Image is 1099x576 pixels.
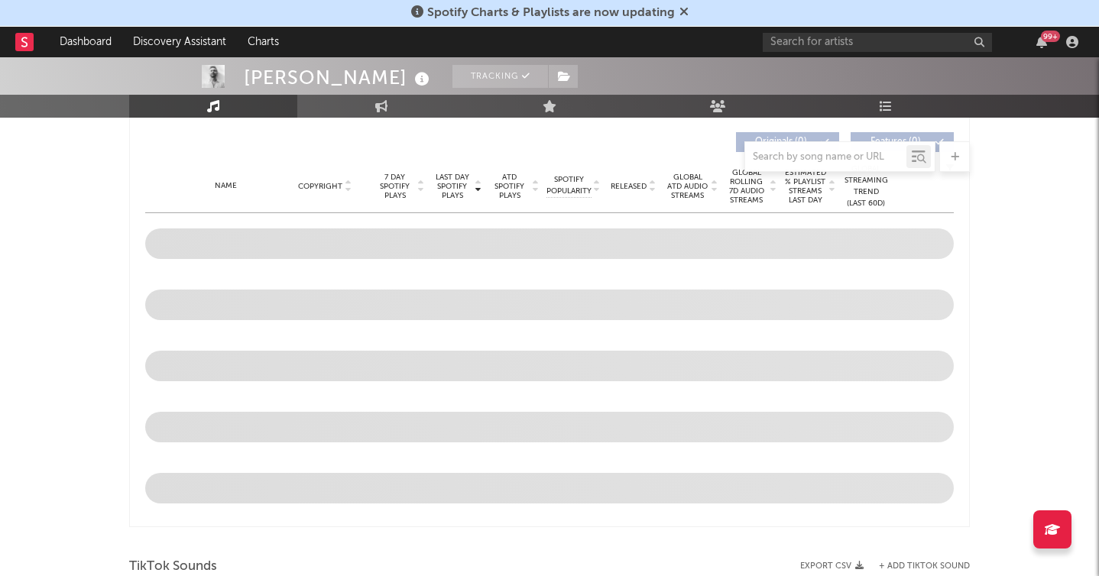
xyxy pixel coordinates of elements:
span: Released [611,182,647,191]
button: Features(0) [851,132,954,152]
span: Global ATD Audio Streams [666,173,708,200]
span: Estimated % Playlist Streams Last Day [784,168,826,205]
button: + Add TikTok Sound [879,562,970,571]
button: + Add TikTok Sound [864,562,970,571]
span: Global Rolling 7D Audio Streams [725,168,767,205]
span: Dismiss [679,7,689,19]
span: Originals ( 0 ) [746,138,816,147]
span: TikTok Sounds [129,558,217,576]
div: 99 + [1041,31,1060,42]
div: Global Streaming Trend (Last 60D) [843,163,889,209]
a: Discovery Assistant [122,27,237,57]
div: [PERSON_NAME] [244,65,433,90]
span: Features ( 0 ) [861,138,931,147]
input: Search by song name or URL [745,151,906,163]
span: Spotify Popularity [546,174,592,197]
span: 7 Day Spotify Plays [374,173,415,200]
button: Originals(0) [736,132,839,152]
input: Search for artists [763,33,992,52]
span: ATD Spotify Plays [489,173,530,200]
span: Last Day Spotify Plays [432,173,472,200]
button: 99+ [1036,36,1047,48]
button: Tracking [452,65,548,88]
span: Spotify Charts & Playlists are now updating [427,7,675,19]
div: Name [176,180,276,192]
button: Export CSV [800,561,864,571]
span: Copyright [298,182,342,191]
a: Charts [237,27,290,57]
a: Dashboard [49,27,122,57]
